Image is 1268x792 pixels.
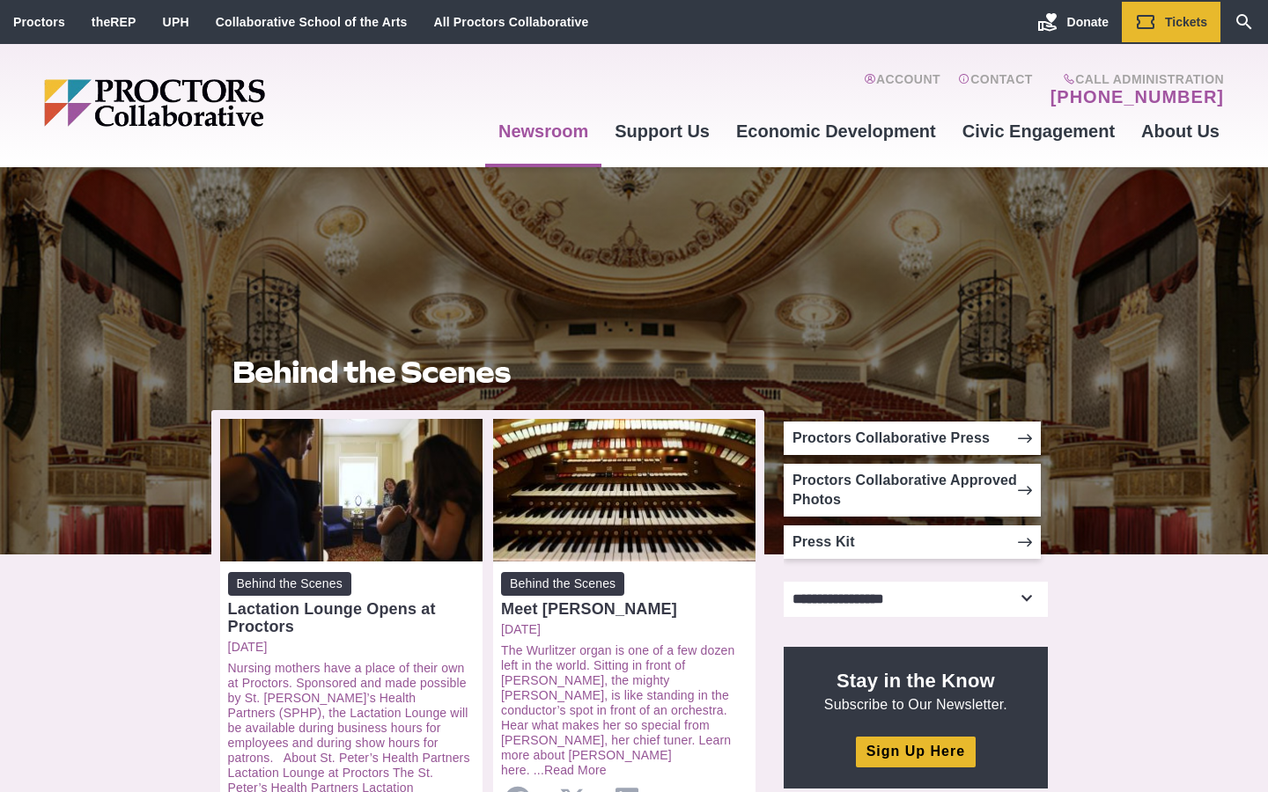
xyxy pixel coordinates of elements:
[501,643,734,777] a: The Wurlitzer organ is one of a few dozen left in the world. Sitting in front of [PERSON_NAME], t...
[216,15,408,29] a: Collaborative School of the Arts
[784,464,1041,517] a: Proctors Collaborative Approved Photos
[784,422,1041,455] a: Proctors Collaborative Press
[433,15,588,29] a: All Proctors Collaborative
[949,107,1128,155] a: Civic Engagement
[784,525,1041,559] a: Press Kit
[163,15,189,29] a: UPH
[228,572,351,596] span: Behind the Scenes
[837,670,995,692] strong: Stay in the Know
[958,72,1033,107] a: Contact
[1045,72,1224,86] span: Call Administration
[485,107,601,155] a: Newsroom
[13,15,65,29] a: Proctors
[601,107,723,155] a: Support Us
[501,600,748,618] div: Meet [PERSON_NAME]
[232,356,743,389] h1: Behind the Scenes
[544,763,607,777] a: Read More
[805,668,1027,714] p: Subscribe to Our Newsletter.
[864,72,940,107] a: Account
[1165,15,1207,29] span: Tickets
[228,640,475,655] a: [DATE]
[1051,86,1224,107] a: [PHONE_NUMBER]
[1220,2,1268,42] a: Search
[784,582,1048,617] select: Select category
[44,79,401,127] img: Proctors logo
[723,107,949,155] a: Economic Development
[501,622,748,637] a: [DATE]
[501,572,748,618] a: Behind the Scenes Meet [PERSON_NAME]
[856,737,976,767] a: Sign Up Here
[1122,2,1220,42] a: Tickets
[1067,15,1109,29] span: Donate
[228,600,475,635] div: Lactation Lounge Opens at Proctors
[92,15,136,29] a: theREP
[228,572,475,635] a: Behind the Scenes Lactation Lounge Opens at Proctors
[1024,2,1122,42] a: Donate
[1128,107,1233,155] a: About Us
[501,572,624,596] span: Behind the Scenes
